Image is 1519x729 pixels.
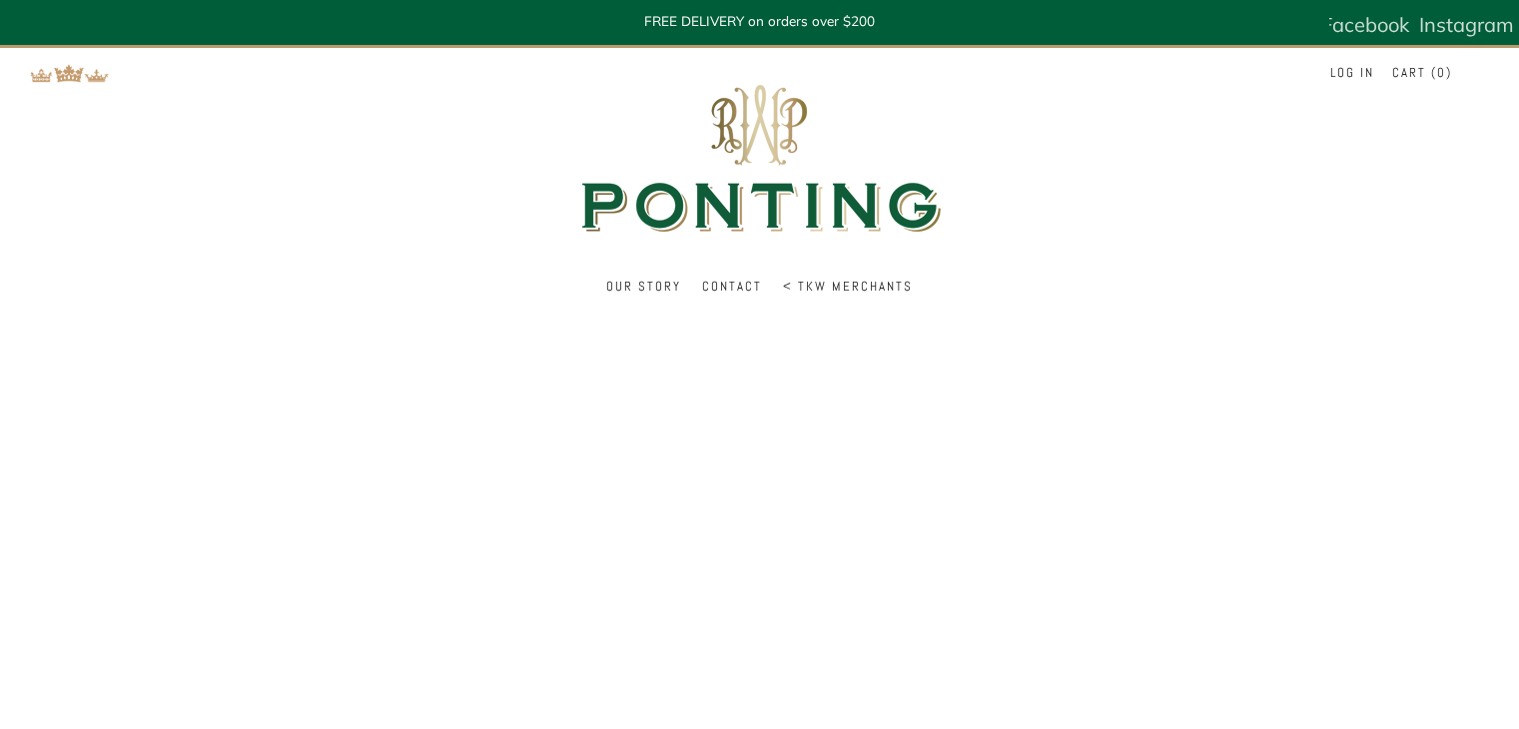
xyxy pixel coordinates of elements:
a: Facebook [1321,5,1409,45]
a: Log in [1330,57,1374,89]
img: Return to TKW Merchants [30,64,110,83]
a: Contact [702,271,762,303]
span: Facebook [1321,12,1409,37]
a: Cart (0) [1392,57,1452,89]
a: < TKW Merchants [783,271,913,303]
a: Instagram [1419,5,1514,45]
span: Instagram [1419,12,1514,37]
span: 0 [1437,64,1446,81]
a: Return to TKW Merchants [30,62,110,81]
a: Our Story [606,271,681,303]
img: three kings wine merchants [560,48,960,271]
